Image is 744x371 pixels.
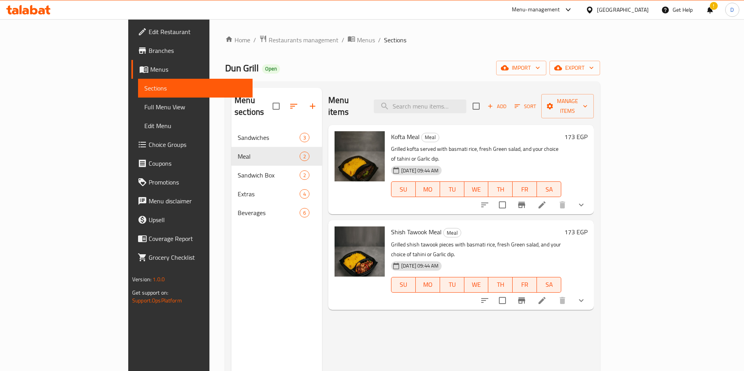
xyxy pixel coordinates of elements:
[421,133,439,142] div: Meal
[484,100,509,112] span: Add item
[549,61,600,75] button: export
[443,228,461,237] div: Meal
[391,144,561,164] p: Grilled kofta served with basmati rice, fresh Green salad, and your choice of tahini or Garlic dip.
[537,296,547,305] a: Edit menu item
[300,170,309,180] div: items
[577,200,586,210] svg: Show Choices
[395,279,413,290] span: SU
[132,295,182,306] a: Support.OpsPlatform
[468,98,484,114] span: Select section
[398,167,442,174] span: [DATE] 09:44 AM
[496,61,546,75] button: import
[328,94,364,118] h2: Menu items
[440,277,464,293] button: TU
[149,253,246,262] span: Grocery Checklist
[284,97,303,116] span: Sort sections
[540,184,558,195] span: SA
[443,184,461,195] span: TU
[416,277,440,293] button: MO
[564,131,588,142] h6: 173 EGP
[491,279,509,290] span: TH
[131,154,253,173] a: Coupons
[231,185,322,203] div: Extras4
[144,102,246,112] span: Full Menu View
[553,291,572,310] button: delete
[231,128,322,147] div: Sandwiches3
[138,79,253,98] a: Sections
[149,234,246,243] span: Coverage Report
[515,102,536,111] span: Sort
[374,100,466,113] input: search
[144,83,246,93] span: Sections
[464,181,489,197] button: WE
[384,35,406,45] span: Sections
[300,209,309,217] span: 6
[597,5,649,14] div: [GEOGRAPHIC_DATA]
[238,152,300,161] span: Meal
[131,22,253,41] a: Edit Restaurant
[357,35,375,45] span: Menus
[537,181,561,197] button: SA
[730,5,734,14] span: D
[419,184,437,195] span: MO
[444,228,461,237] span: Meal
[484,100,509,112] button: Add
[131,41,253,60] a: Branches
[419,279,437,290] span: MO
[269,35,338,45] span: Restaurants management
[132,288,168,298] span: Get support on:
[513,100,538,112] button: Sort
[541,94,594,118] button: Manage items
[443,279,461,290] span: TU
[149,27,246,36] span: Edit Restaurant
[347,35,375,45] a: Menus
[131,229,253,248] a: Coverage Report
[548,96,588,116] span: Manage items
[572,291,591,310] button: show more
[512,291,531,310] button: Branch-specific-item
[262,65,280,72] span: Open
[149,46,246,55] span: Branches
[300,189,309,199] div: items
[335,226,385,277] img: Shish Tawook Meal
[238,133,300,142] span: Sandwiches
[488,181,513,197] button: TH
[300,153,309,160] span: 2
[553,195,572,214] button: delete
[259,35,338,45] a: Restaurants management
[231,166,322,185] div: Sandwich Box2
[486,102,508,111] span: Add
[149,196,246,206] span: Menu disclaimer
[502,63,540,73] span: import
[131,192,253,210] a: Menu disclaimer
[540,279,558,290] span: SA
[268,98,284,114] span: Select all sections
[391,181,416,197] button: SU
[537,200,547,210] a: Edit menu item
[422,133,439,142] span: Meal
[516,184,534,195] span: FR
[235,94,273,118] h2: Menu sections
[512,195,531,214] button: Branch-specific-item
[516,279,534,290] span: FR
[391,240,561,259] p: Grilled shish tawook pieces with basmati rice, fresh Green salad, and your choice of tahini or Ga...
[416,181,440,197] button: MO
[378,35,381,45] li: /
[300,172,309,179] span: 2
[149,159,246,168] span: Coupons
[577,296,586,305] svg: Show Choices
[300,152,309,161] div: items
[238,189,300,199] span: Extras
[475,195,494,214] button: sort-choices
[131,135,253,154] a: Choice Groups
[150,65,246,74] span: Menus
[231,147,322,166] div: Meal2
[475,291,494,310] button: sort-choices
[238,170,300,180] span: Sandwich Box
[153,274,165,284] span: 1.0.0
[138,98,253,116] a: Full Menu View
[253,35,256,45] li: /
[144,121,246,130] span: Edit Menu
[131,248,253,267] a: Grocery Checklist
